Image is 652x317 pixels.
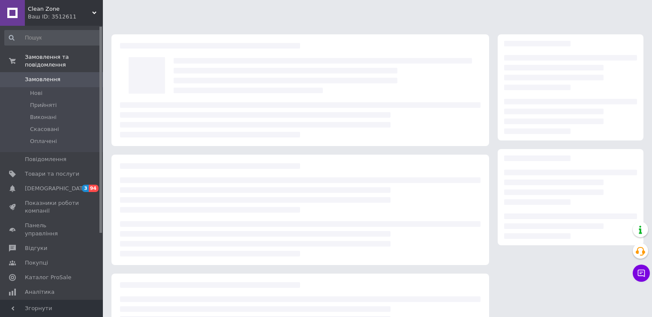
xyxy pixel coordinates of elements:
[28,5,92,13] span: Clean Zone
[633,265,650,282] button: Чат з покупцем
[28,13,103,21] div: Ваш ID: 3512611
[30,113,57,121] span: Виконані
[89,185,99,192] span: 94
[25,222,79,237] span: Панель управління
[25,170,79,178] span: Товари та послуги
[4,30,101,46] input: Пошук
[30,125,59,133] span: Скасовані
[25,274,71,281] span: Каталог ProSale
[30,137,57,145] span: Оплачені
[25,259,48,267] span: Покупці
[25,53,103,69] span: Замовлення та повідомлення
[25,155,66,163] span: Повідомлення
[25,76,60,83] span: Замовлення
[30,101,57,109] span: Прийняті
[25,185,88,192] span: [DEMOGRAPHIC_DATA]
[25,199,79,215] span: Показники роботи компанії
[25,244,47,252] span: Відгуки
[30,89,42,97] span: Нові
[25,288,54,296] span: Аналітика
[82,185,89,192] span: 3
